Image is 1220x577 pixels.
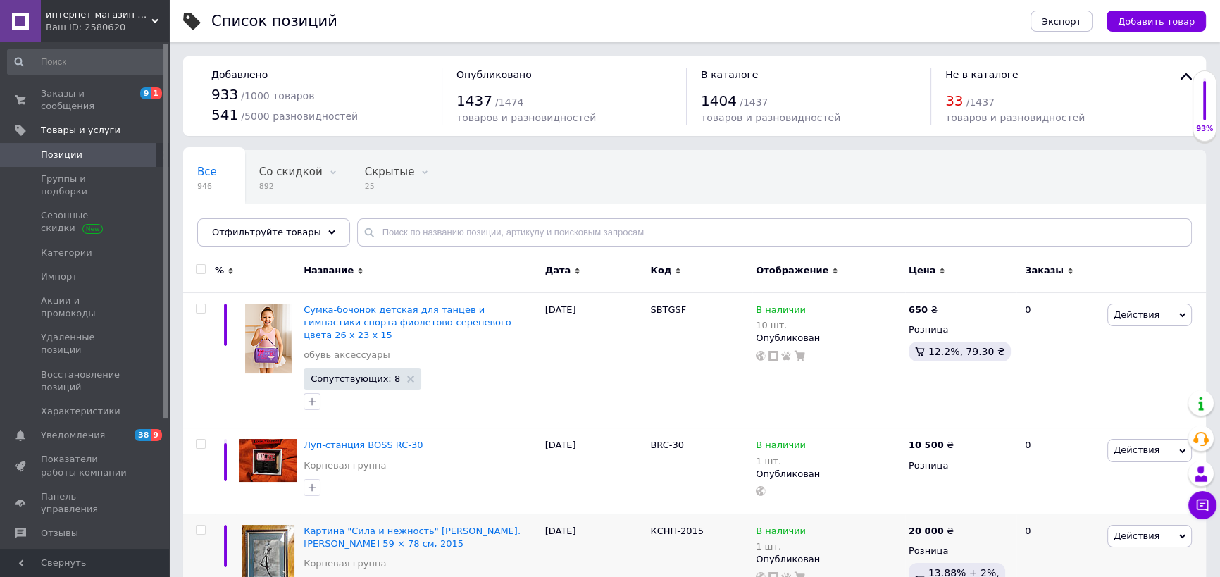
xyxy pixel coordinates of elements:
span: 892 [259,181,323,192]
span: 9 [151,429,162,441]
div: [DATE] [542,428,647,514]
div: Опубликован [756,332,902,345]
span: 9 [140,87,151,99]
span: 541 [211,106,238,123]
span: Импорт [41,271,77,283]
div: 1 шт. [756,541,806,552]
div: Список позиций [211,14,337,29]
div: 0 [1016,428,1104,514]
span: SBTGSF [650,304,686,315]
span: товаров и разновидностей [456,112,596,123]
span: Группы и подборки [41,173,130,198]
span: Отзывы [41,527,78,540]
span: Товары и услуги [41,124,120,137]
img: Cумка-бочонок детская для танцев и гимнастики спорта фиолетово-сереневого цвета 26 х 23 х 15 [245,304,292,373]
div: Розница [909,545,1013,557]
span: Добавлено [211,69,268,80]
button: Чат с покупателем [1188,491,1216,519]
span: Категории [41,247,92,259]
span: Сопутствующих: 8 [311,374,400,383]
a: Корневая группа [304,557,386,570]
span: Характеристики [41,405,120,418]
span: Добавить товар [1118,16,1195,27]
b: 10 500 [909,440,944,450]
div: Ваш ID: 2580620 [46,21,169,34]
span: В каталоге [701,69,758,80]
div: 0 [1016,292,1104,428]
a: обувь аксессуары [304,349,390,361]
img: Луп-станция BOSS RC-30 [239,439,297,482]
span: 1 [151,87,162,99]
div: Опубликован [756,553,902,566]
span: Акции и промокоды [41,294,130,320]
div: ₴ [909,525,954,538]
span: интернет-магазин «Rasto» [46,8,151,21]
span: Панель управления [41,490,130,516]
span: Не в каталоге [945,69,1019,80]
span: Действия [1114,309,1159,320]
span: Заказы [1025,264,1064,277]
div: Розница [909,323,1013,336]
div: 93% [1193,124,1216,134]
span: В наличии [756,304,806,319]
input: Поиск по названию позиции, артикулу и поисковым запросам [357,218,1192,247]
span: % [215,264,224,277]
div: [DATE] [542,292,647,428]
span: 1437 [456,92,492,109]
span: 25 [365,181,415,192]
span: Показатели работы компании [41,453,130,478]
a: Корневая группа [304,459,386,472]
span: Уведомления [41,429,105,442]
span: BRC-30 [650,440,684,450]
span: Цена [909,264,936,277]
span: / 1437 [740,97,768,108]
span: КСНП-2015 [650,526,704,536]
div: ₴ [909,439,954,452]
b: 650 [909,304,928,315]
span: Название [304,264,354,277]
span: Опубликованные [197,219,293,232]
span: Отображение [756,264,828,277]
span: В наличии [756,440,806,454]
span: 933 [211,86,238,103]
div: Розница [909,459,1013,472]
div: ₴ [909,304,938,316]
span: Экспорт [1042,16,1081,27]
div: 1 шт. [756,456,806,466]
span: Позиции [41,149,82,161]
span: / 1474 [495,97,523,108]
span: Дата [545,264,571,277]
span: Удаленные позиции [41,331,130,356]
div: 10 шт. [756,320,806,330]
b: 20 000 [909,526,944,536]
span: В наличии [756,526,806,540]
span: 1404 [701,92,737,109]
div: Опубликован [756,468,902,480]
span: / 1000 товаров [241,90,314,101]
span: 33 [945,92,963,109]
button: Добавить товар [1107,11,1206,32]
span: товаров и разновидностей [701,112,840,123]
span: Действия [1114,445,1159,455]
span: Сезонные скидки [41,209,130,235]
span: Все [197,166,217,178]
span: Опубликовано [456,69,532,80]
a: Cумка-бочонок детская для танцев и гимнастики спорта фиолетово-сереневого цвета 26 х 23 х 15 [304,304,511,340]
span: товаров и разновидностей [945,112,1085,123]
a: Картина "Сила и нежность" [PERSON_NAME]. [PERSON_NAME] 59 × 78 см, 2015 [304,526,521,549]
span: Со скидкой [259,166,323,178]
a: Луп-станция BOSS RC-30 [304,440,423,450]
span: 38 [135,429,151,441]
span: / 1437 [966,97,995,108]
input: Поиск [7,49,166,75]
span: Скрытые [365,166,415,178]
span: 946 [197,181,217,192]
span: Код [650,264,671,277]
span: / 5000 разновидностей [241,111,358,122]
button: Экспорт [1031,11,1093,32]
span: Отфильтруйте товары [212,227,321,237]
span: 12.2%, 79.30 ₴ [928,346,1005,357]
